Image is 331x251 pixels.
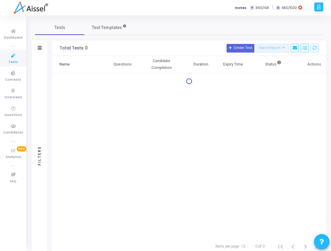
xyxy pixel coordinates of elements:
[8,60,18,65] span: Tests
[54,24,65,31] span: Tests
[92,24,122,31] span: Test Templates
[298,56,330,73] th: Actions
[272,4,273,11] span: |
[17,146,26,151] span: New
[6,155,21,160] span: Analytics
[106,56,138,73] th: Questions
[256,44,289,53] button: Export Report
[4,113,22,118] span: Questions
[138,56,185,73] th: Candidate Completion
[255,244,265,249] div: 0 of 0
[10,179,16,184] span: FAQ
[255,5,269,11] span: 390/431
[217,56,249,73] th: Expiry Time
[185,56,217,73] th: Duration
[52,56,106,73] th: Name
[227,44,254,53] button: Create Test
[5,77,21,83] span: Contests
[250,6,254,10] span: T
[60,46,88,51] div: Total Tests: 0
[235,5,247,11] label: Invites:
[5,95,22,100] span: Interviews
[276,6,280,10] span: C
[215,244,240,249] div: Items per page:
[282,5,297,11] span: 480/500
[4,35,23,40] span: Dashboard
[249,56,298,73] th: Status
[241,244,245,249] div: 15
[3,130,23,135] span: Candidates
[14,2,48,14] img: logo
[37,121,42,189] div: Filters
